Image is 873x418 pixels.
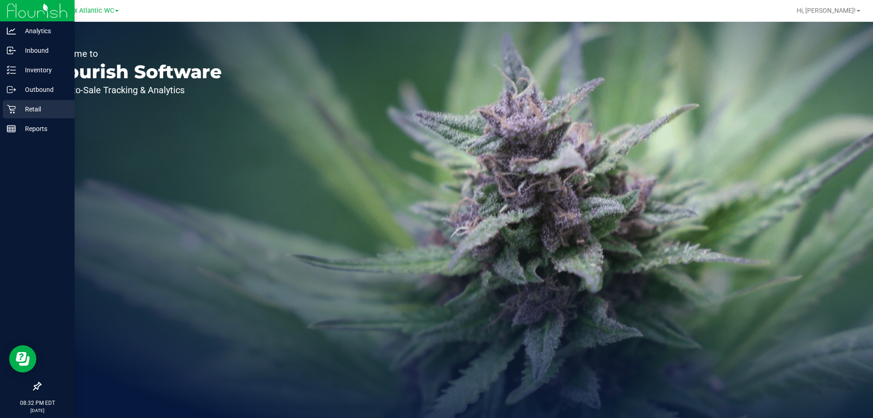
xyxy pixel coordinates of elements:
[16,45,70,56] p: Inbound
[49,49,222,58] p: Welcome to
[797,7,856,14] span: Hi, [PERSON_NAME]!
[4,407,70,414] p: [DATE]
[7,65,16,75] inline-svg: Inventory
[4,399,70,407] p: 08:32 PM EDT
[16,104,70,115] p: Retail
[16,123,70,134] p: Reports
[9,345,36,373] iframe: Resource center
[16,65,70,76] p: Inventory
[7,26,16,35] inline-svg: Analytics
[16,84,70,95] p: Outbound
[67,7,114,15] span: Jax Atlantic WC
[7,46,16,55] inline-svg: Inbound
[7,85,16,94] inline-svg: Outbound
[7,105,16,114] inline-svg: Retail
[49,63,222,81] p: Flourish Software
[49,86,222,95] p: Seed-to-Sale Tracking & Analytics
[7,124,16,133] inline-svg: Reports
[16,25,70,36] p: Analytics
